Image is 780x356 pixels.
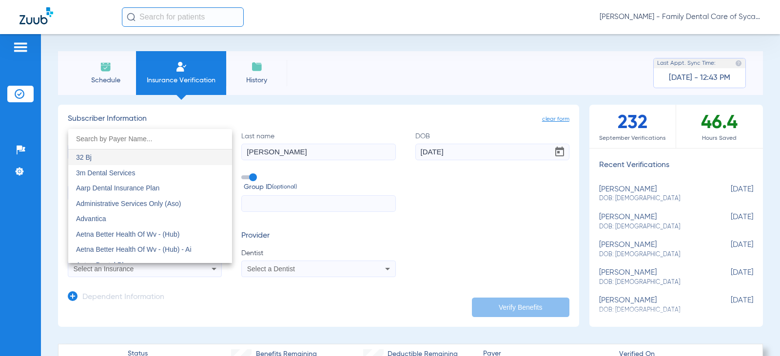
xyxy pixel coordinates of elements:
span: 32 Bj [76,153,92,161]
span: Administrative Services Only (Aso) [76,200,181,207]
span: Aetna Dental Plans [76,261,135,269]
span: Advantica [76,215,106,223]
input: dropdown search [68,129,232,149]
span: Aetna Better Health Of Wv - (Hub) - Ai [76,245,192,253]
span: Aarp Dental Insurance Plan [76,184,159,192]
span: 3m Dental Services [76,169,135,177]
span: Aetna Better Health Of Wv - (Hub) [76,230,179,238]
